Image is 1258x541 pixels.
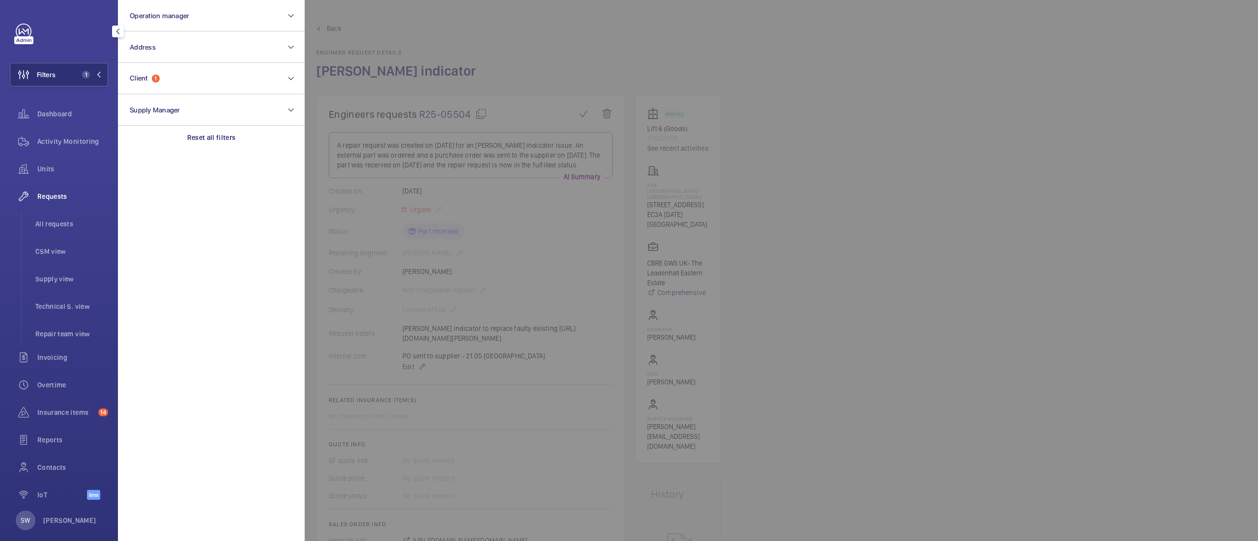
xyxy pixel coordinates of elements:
span: Filters [37,70,56,80]
span: Invoicing [37,352,108,362]
span: Requests [37,191,108,201]
span: IoT [37,490,87,500]
span: Contacts [37,462,108,472]
span: Insurance items [37,407,94,417]
span: All requests [35,219,108,229]
span: CSM view [35,246,108,256]
p: [PERSON_NAME] [43,515,96,525]
span: Technical S. view [35,301,108,311]
span: Activity Monitoring [37,136,108,146]
span: Repair team view [35,329,108,339]
span: Beta [87,490,100,500]
span: Dashboard [37,109,108,119]
button: Filters1 [10,63,108,86]
span: Overtime [37,380,108,390]
p: SW [21,515,30,525]
span: Units [37,164,108,174]
span: 1 [82,71,90,79]
span: Supply view [35,274,108,284]
span: Reports [37,435,108,445]
span: 14 [98,408,108,416]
